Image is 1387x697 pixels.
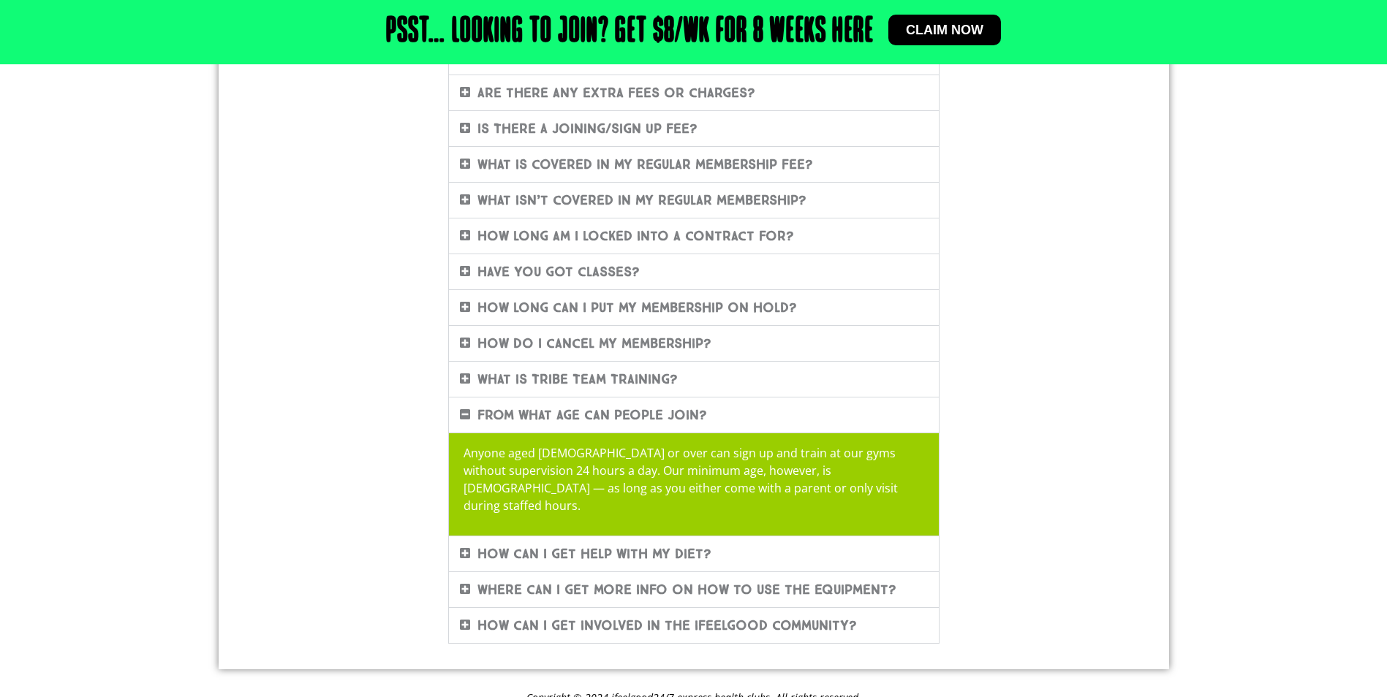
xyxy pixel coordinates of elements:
div: What is Tribe Team Training? [449,362,939,397]
div: From what age can people join? [449,433,939,536]
a: How can I get help with my diet? [477,546,711,562]
div: What is covered in my regular membership fee? [449,147,939,182]
a: Are there any extra fees or charges? [477,85,755,101]
div: From what age can people join? [449,397,939,433]
div: What isn’t covered in my regular membership? [449,183,939,218]
a: How can I get involved in the ifeelgood community? [477,617,857,633]
h2: Psst… Looking to join? Get $8/wk for 8 weeks here [386,15,874,50]
div: Have you got classes? [449,254,939,289]
div: Where can I get more info on how to use the equipment? [449,572,939,607]
a: Is There A Joining/Sign Up Fee? [477,121,698,137]
div: How can I get involved in the ifeelgood community? [449,608,939,643]
p: Anyone aged [DEMOGRAPHIC_DATA] or over can sign up and train at our gyms without supervision 24 h... [464,444,924,514]
a: How long can I put my membership on hold? [477,300,797,316]
a: How do I cancel my membership? [477,335,711,351]
div: Are there any extra fees or charges? [449,75,939,110]
div: Is There A Joining/Sign Up Fee? [449,111,939,146]
a: Claim now [888,15,1001,45]
div: How do I cancel my membership? [449,326,939,361]
a: What is covered in my regular membership fee? [477,156,813,172]
a: What isn’t covered in my regular membership? [477,192,806,208]
a: How long am I locked into a contract for? [477,228,794,244]
a: Where can I get more info on how to use the equipment? [477,582,896,598]
div: How long am I locked into a contract for? [449,218,939,254]
a: From what age can people join? [477,407,707,423]
a: Have you got classes? [477,264,640,280]
span: Claim now [906,23,983,37]
div: How long can I put my membership on hold? [449,290,939,325]
div: How can I get help with my diet? [449,536,939,571]
a: What is Tribe Team Training? [477,371,678,387]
